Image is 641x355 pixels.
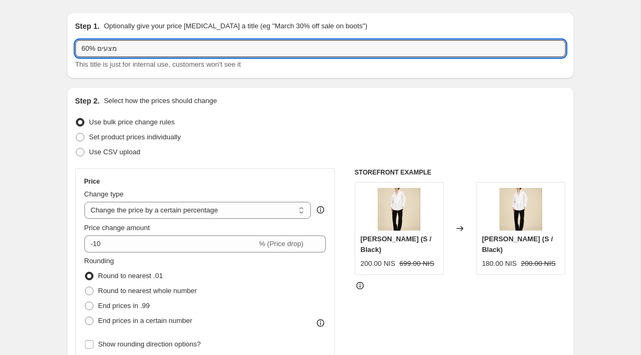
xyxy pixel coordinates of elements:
span: 200.00 NIS [361,259,395,267]
span: 180.00 NIS [482,259,517,267]
img: IMG-481_1_80x.jpg [378,188,420,231]
h2: Step 2. [75,96,100,106]
div: help [315,204,326,215]
span: This title is just for internal use, customers won't see it [75,60,241,68]
p: Optionally give your price [MEDICAL_DATA] a title (eg "March 30% off sale on boots") [104,21,367,31]
span: Set product prices individually [89,133,181,141]
h3: Price [84,177,100,186]
span: [PERSON_NAME] (S / Black) [361,235,432,254]
h2: Step 1. [75,21,100,31]
span: Use bulk price change rules [89,118,175,126]
input: -15 [84,235,257,253]
p: Select how the prices should change [104,96,217,106]
span: Show rounding direction options? [98,340,201,348]
span: [PERSON_NAME] (S / Black) [482,235,553,254]
span: End prices in a certain number [98,317,192,325]
span: Price change amount [84,224,150,232]
span: Round to nearest .01 [98,272,163,280]
img: IMG-481_1_80x.jpg [499,188,542,231]
span: Rounding [84,257,114,265]
span: 699.00 NIS [400,259,434,267]
span: 200.00 NIS [521,259,556,267]
span: % (Price drop) [259,240,303,248]
span: Round to nearest whole number [98,287,197,295]
input: 30% off holiday sale [75,40,566,57]
h6: STOREFRONT EXAMPLE [355,168,566,177]
span: Change type [84,190,124,198]
span: End prices in .99 [98,302,150,310]
span: Use CSV upload [89,148,140,156]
